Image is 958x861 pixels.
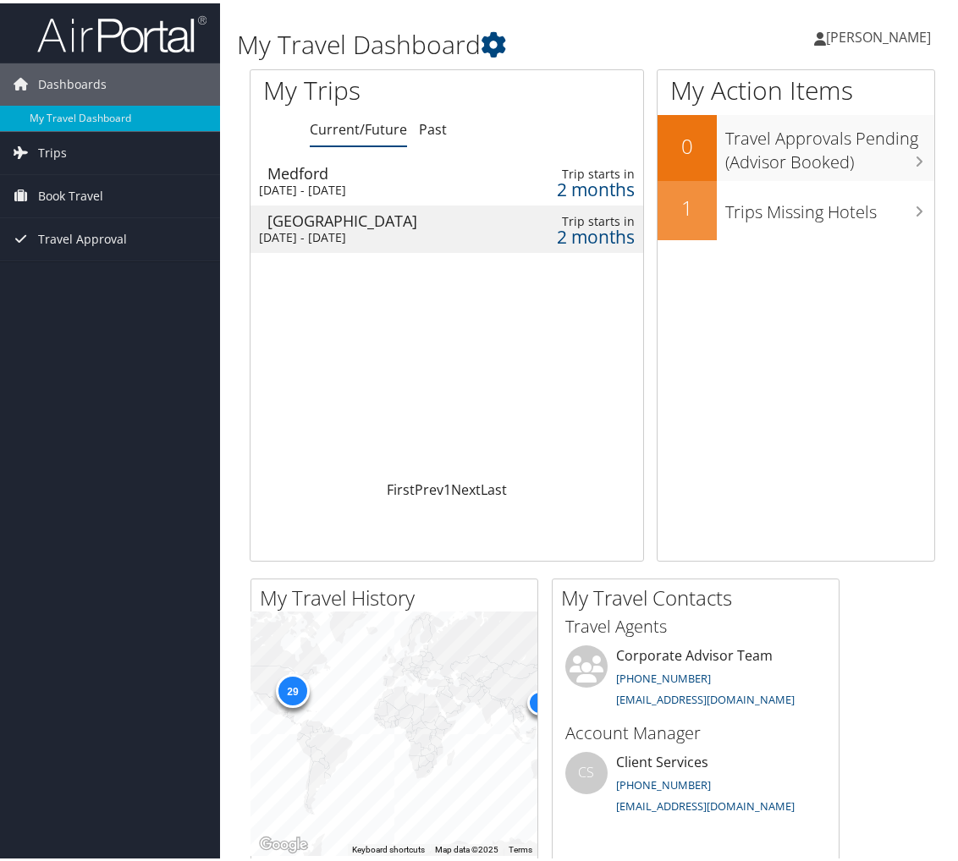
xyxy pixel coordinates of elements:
[259,227,475,242] div: [DATE] - [DATE]
[658,178,934,237] a: 1Trips Missing Hotels
[387,477,415,496] a: First
[267,210,483,225] div: [GEOGRAPHIC_DATA]
[451,477,481,496] a: Next
[616,795,795,810] a: [EMAIL_ADDRESS][DOMAIN_NAME]
[267,162,483,178] div: Medford
[565,718,826,742] h3: Account Manager
[443,477,451,496] a: 1
[37,11,206,51] img: airportal-logo.png
[256,831,311,853] img: Google
[658,69,934,105] h1: My Action Items
[658,190,717,219] h2: 1
[565,611,826,635] h3: Travel Agents
[725,115,934,171] h3: Travel Approvals Pending (Advisor Booked)
[725,189,934,221] h3: Trips Missing Hotels
[276,671,310,705] div: 29
[557,749,834,818] li: Client Services
[658,129,717,157] h2: 0
[38,60,107,102] span: Dashboards
[814,8,948,59] a: [PERSON_NAME]
[616,774,711,789] a: [PHONE_NUMBER]
[826,25,931,43] span: [PERSON_NAME]
[260,580,537,609] h2: My Travel History
[352,841,425,853] button: Keyboard shortcuts
[481,477,507,496] a: Last
[533,178,635,194] div: 2 months
[310,117,407,135] a: Current/Future
[38,215,127,257] span: Travel Approval
[38,129,67,171] span: Trips
[533,226,635,241] div: 2 months
[419,117,447,135] a: Past
[561,580,839,609] h2: My Travel Contacts
[616,667,711,683] a: [PHONE_NUMBER]
[259,179,475,195] div: [DATE] - [DATE]
[509,842,532,851] a: Terms (opens in new tab)
[533,163,635,178] div: Trip starts in
[658,112,934,177] a: 0Travel Approvals Pending (Advisor Booked)
[263,69,467,105] h1: My Trips
[256,831,311,853] a: Open this area in Google Maps (opens a new window)
[435,842,498,851] span: Map data ©2025
[38,172,103,214] span: Book Travel
[237,24,711,59] h1: My Travel Dashboard
[565,749,608,791] div: CS
[527,687,553,712] div: 6
[533,211,635,226] div: Trip starts in
[616,688,795,704] a: [EMAIL_ADDRESS][DOMAIN_NAME]
[415,477,443,496] a: Prev
[557,642,834,711] li: Corporate Advisor Team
